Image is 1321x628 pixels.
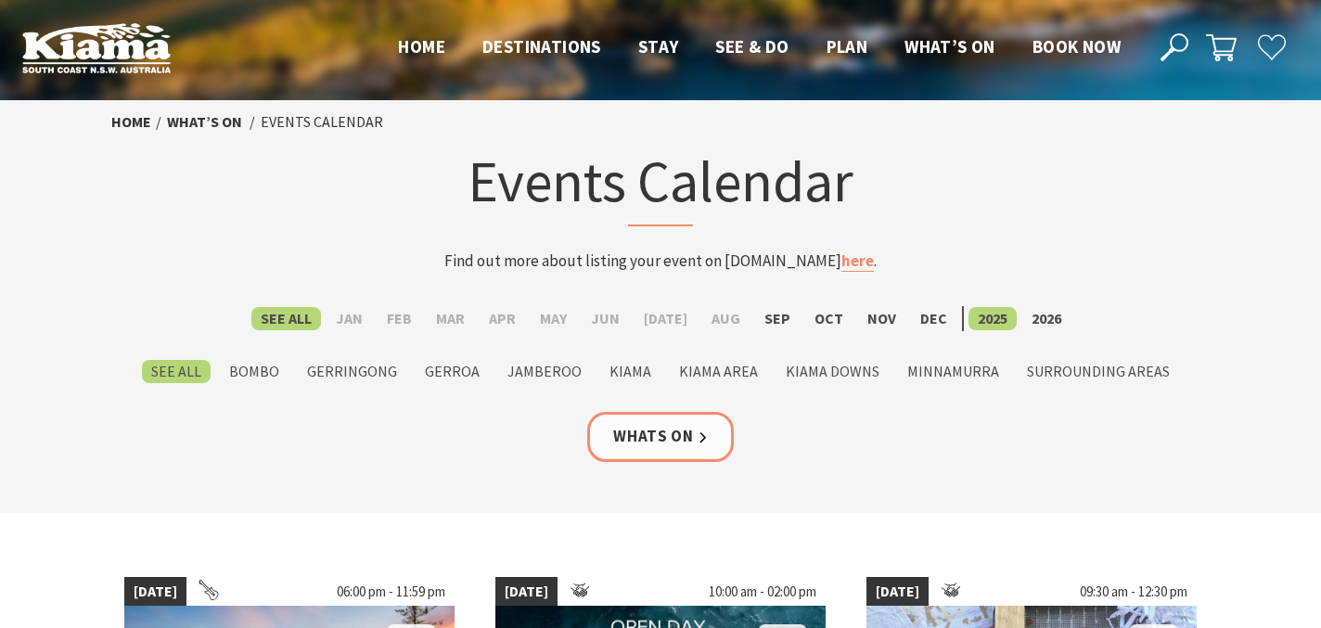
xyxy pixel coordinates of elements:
[827,35,868,58] span: Plan
[715,35,789,58] span: See & Do
[167,112,242,132] a: What’s On
[378,307,421,330] label: Feb
[142,360,211,383] label: See All
[898,360,1008,383] label: Minnamurra
[297,144,1024,226] h1: Events Calendar
[111,112,151,132] a: Home
[635,307,697,330] label: [DATE]
[755,307,800,330] label: Sep
[480,307,525,330] label: Apr
[866,577,929,607] span: [DATE]
[261,110,383,135] li: Events Calendar
[482,35,601,58] span: Destinations
[327,307,372,330] label: Jan
[427,307,474,330] label: Mar
[297,249,1024,274] p: Find out more about listing your event on [DOMAIN_NAME] .
[298,360,406,383] label: Gerringong
[398,35,445,58] span: Home
[582,307,629,330] label: Jun
[1071,577,1197,607] span: 09:30 am - 12:30 pm
[904,35,995,58] span: What’s On
[1032,35,1121,58] span: Book now
[699,577,826,607] span: 10:00 am - 02:00 pm
[220,360,289,383] label: Bombo
[968,307,1017,330] label: 2025
[600,360,660,383] label: Kiama
[776,360,889,383] label: Kiama Downs
[670,360,767,383] label: Kiama Area
[587,412,734,461] a: Whats On
[327,577,455,607] span: 06:00 pm - 11:59 pm
[911,307,956,330] label: Dec
[379,32,1139,63] nav: Main Menu
[416,360,489,383] label: Gerroa
[495,577,558,607] span: [DATE]
[638,35,679,58] span: Stay
[498,360,591,383] label: Jamberoo
[702,307,750,330] label: Aug
[805,307,853,330] label: Oct
[1022,307,1071,330] label: 2026
[841,250,874,272] a: here
[858,307,905,330] label: Nov
[124,577,186,607] span: [DATE]
[531,307,576,330] label: May
[22,22,171,73] img: Kiama Logo
[251,307,321,330] label: See All
[1018,360,1179,383] label: Surrounding Areas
